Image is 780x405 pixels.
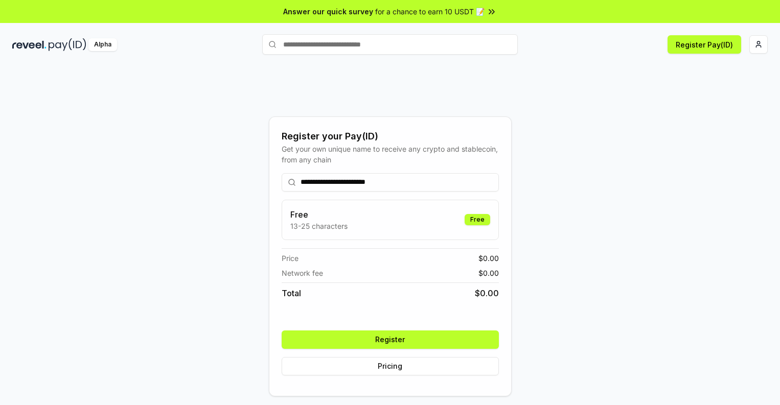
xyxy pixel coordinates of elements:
[88,38,117,51] div: Alpha
[475,287,499,299] span: $ 0.00
[12,38,47,51] img: reveel_dark
[478,253,499,264] span: $ 0.00
[282,357,499,375] button: Pricing
[375,6,485,17] span: for a chance to earn 10 USDT 📝
[282,268,323,278] span: Network fee
[49,38,86,51] img: pay_id
[282,287,301,299] span: Total
[465,214,490,225] div: Free
[478,268,499,278] span: $ 0.00
[282,129,499,144] div: Register your Pay(ID)
[282,253,299,264] span: Price
[290,208,348,221] h3: Free
[668,35,741,54] button: Register Pay(ID)
[282,330,499,349] button: Register
[283,6,373,17] span: Answer our quick survey
[282,144,499,165] div: Get your own unique name to receive any crypto and stablecoin, from any chain
[290,221,348,231] p: 13-25 characters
